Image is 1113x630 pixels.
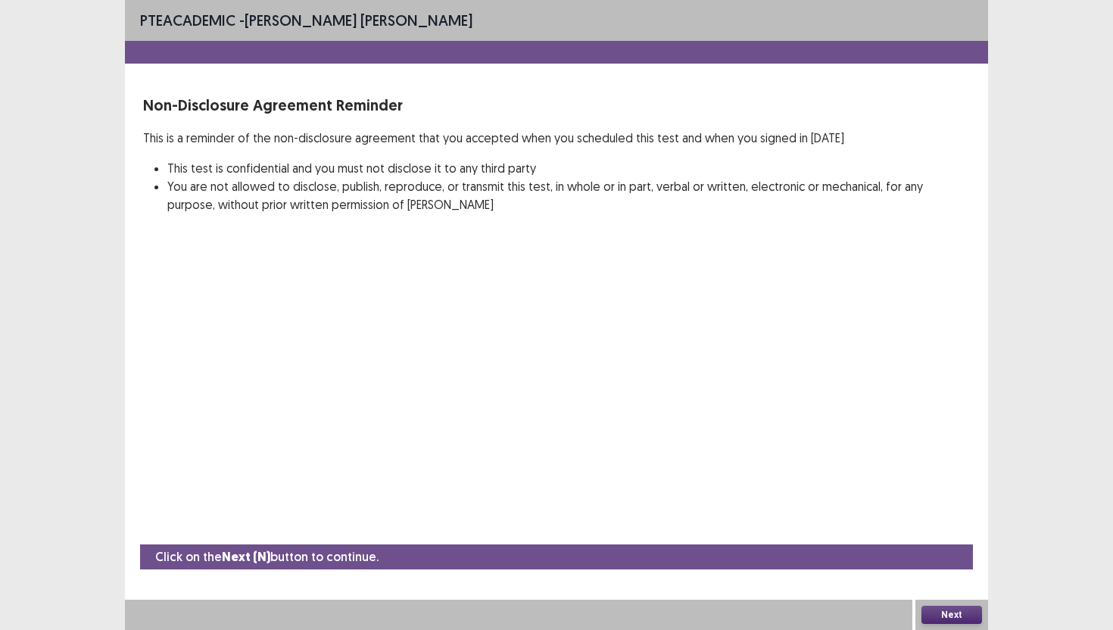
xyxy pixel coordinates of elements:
button: Next [921,606,982,624]
strong: Next (N) [222,549,270,565]
li: You are not allowed to disclose, publish, reproduce, or transmit this test, in whole or in part, ... [167,177,970,214]
p: This is a reminder of the non-disclosure agreement that you accepted when you scheduled this test... [143,129,970,147]
p: Non-Disclosure Agreement Reminder [143,94,970,117]
li: This test is confidential and you must not disclose it to any third party [167,159,970,177]
p: Click on the button to continue. [155,547,379,566]
p: - [PERSON_NAME] [PERSON_NAME] [140,9,472,32]
span: PTE academic [140,11,235,30]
